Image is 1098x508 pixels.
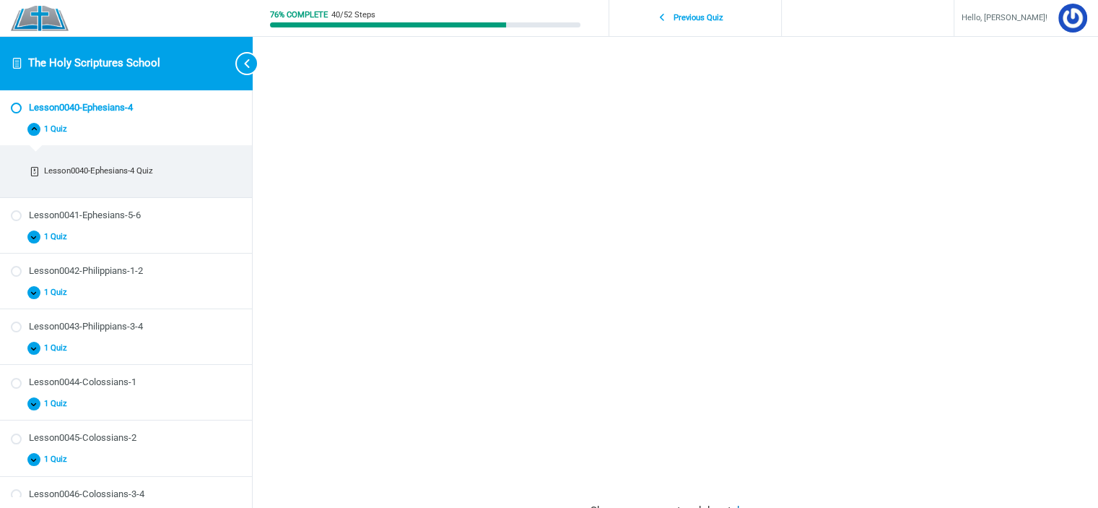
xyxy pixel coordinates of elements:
button: 1 Quiz [11,282,241,303]
a: Not started Lesson0043-Philippians-3-4 [11,320,241,334]
div: Incomplete [29,166,40,177]
span: 1 Quiz [40,232,76,242]
div: Lesson0046-Colossians-3-4 [29,488,241,501]
a: Not started Lesson0046-Colossians-3-4 [11,488,241,501]
button: Toggle sidebar navigation [224,36,253,90]
span: 1 Quiz [40,343,76,353]
div: Lesson0040-Ephesians-4 [29,101,241,115]
span: Previous Quiz [666,13,732,23]
a: Not started Lesson0041-Ephesians-5-6 [11,209,241,223]
span: 1 Quiz [40,455,76,465]
button: 1 Quiz [11,338,241,359]
div: Lesson0041-Ephesians-5-6 [29,209,241,223]
button: 1 Quiz [11,394,241,415]
a: Incomplete Lesson0040-Ephesians-4 Quiz [16,161,237,182]
a: Not started Lesson0044-Colossians-1 [11,376,241,389]
span: 1 Quiz [40,124,76,134]
iframe: GMT20240331-201227_Recording_1600x1354 [383,6,968,501]
span: Hello, [PERSON_NAME]! [962,11,1047,26]
div: 76% Complete [270,11,328,19]
div: Lesson0044-Colossians-1 [29,376,241,389]
button: 1 Quiz [11,226,241,247]
span: 1 Quiz [40,288,76,298]
a: The Holy Scriptures School [28,56,160,69]
div: Lesson0040-Ephesians-4 Quiz [44,165,232,177]
div: Not started [11,103,22,113]
a: Previous Quiz [613,5,777,32]
div: Not started [11,210,22,221]
button: 1 Quiz [11,119,241,139]
a: Not started Lesson0040-Ephesians-4 [11,101,241,115]
div: Lesson0043-Philippians-3-4 [29,320,241,334]
button: 1 Quiz [11,449,241,470]
a: Not started Lesson0045-Colossians-2 [11,431,241,445]
div: Not started [11,434,22,444]
div: 40/52 Steps [331,11,375,19]
div: Not started [11,322,22,332]
div: Not started [11,378,22,389]
a: Not started Lesson0042-Philippians-1-2 [11,264,241,278]
span: 1 Quiz [40,399,76,409]
div: Not started [11,489,22,500]
div: Lesson0042-Philippians-1-2 [29,264,241,278]
div: Lesson0045-Colossians-2 [29,431,241,445]
div: Not started [11,266,22,277]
